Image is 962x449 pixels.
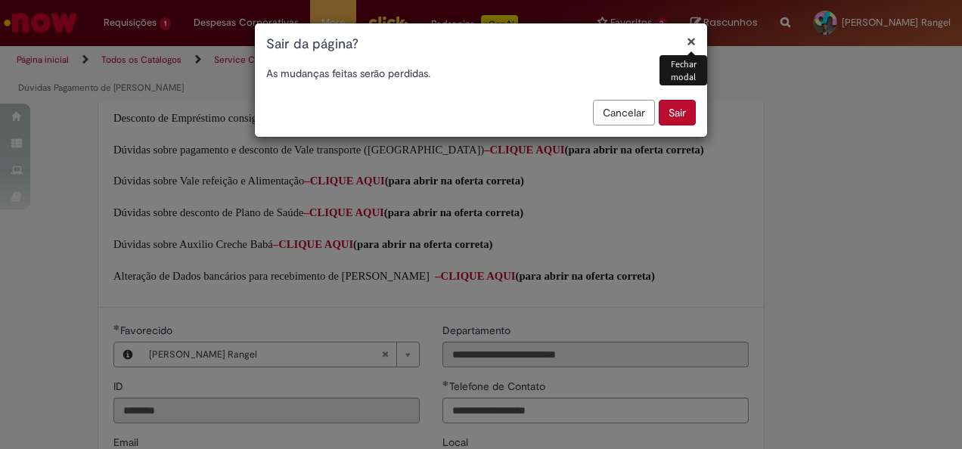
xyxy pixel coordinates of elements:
[266,66,696,81] p: As mudanças feitas serão perdidas.
[593,100,655,125] button: Cancelar
[659,100,696,125] button: Sair
[659,55,707,85] div: Fechar modal
[266,35,696,54] h1: Sair da página?
[687,33,696,49] button: Fechar modal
